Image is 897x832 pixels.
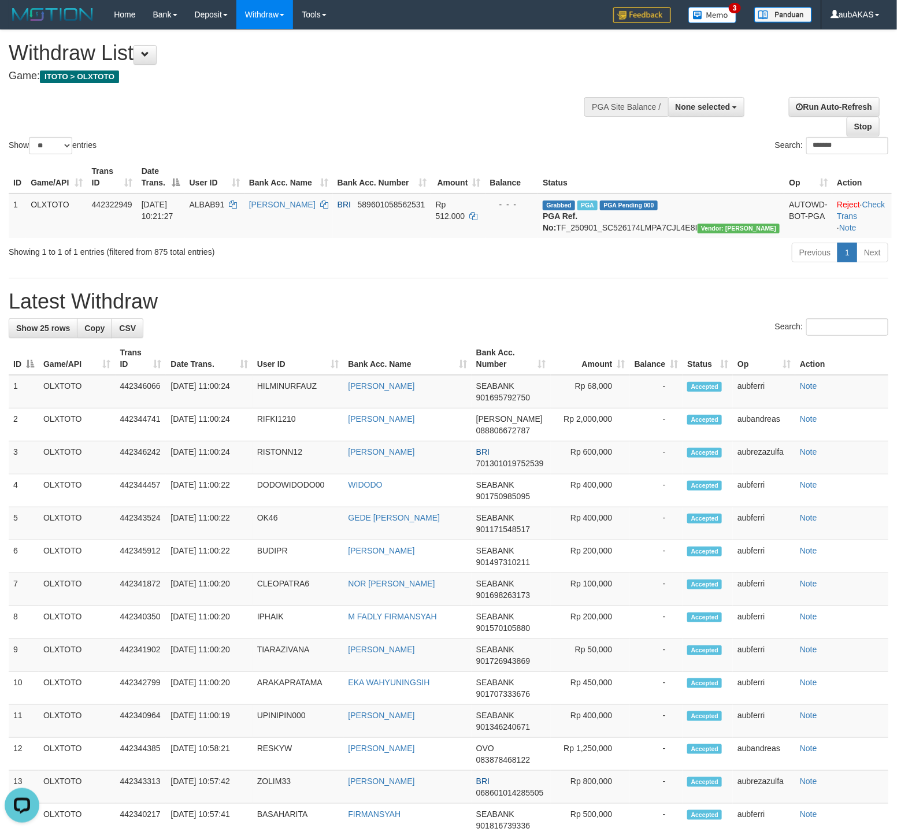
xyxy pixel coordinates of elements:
[784,194,832,238] td: AUTOWD-BOT-PGA
[577,200,598,210] span: Marked by aubrezazulfa
[733,705,795,738] td: aubferri
[39,540,116,573] td: OLXTOTO
[551,672,630,705] td: Rp 450,000
[733,573,795,606] td: aubferri
[348,744,414,753] a: [PERSON_NAME]
[116,672,166,705] td: 442342799
[9,441,39,474] td: 3
[436,200,465,221] span: Rp 512.000
[687,744,722,754] span: Accepted
[847,117,880,136] a: Stop
[166,342,252,375] th: Date Trans.: activate to sort column ascending
[733,408,795,441] td: aubandreas
[166,573,252,606] td: [DATE] 11:00:20
[253,738,344,771] td: RESKYW
[253,375,344,408] td: HILMINURFAUZ
[800,546,817,555] a: Note
[630,639,683,672] td: -
[348,777,414,786] a: [PERSON_NAME]
[333,161,431,194] th: Bank Acc. Number: activate to sort column ascending
[476,525,530,534] span: Copy 901171548517 to clipboard
[116,771,166,804] td: 442343313
[9,70,587,82] h4: Game:
[837,243,857,262] a: 1
[551,705,630,738] td: Rp 400,000
[551,441,630,474] td: Rp 600,000
[775,137,888,154] label: Search:
[476,678,514,687] span: SEABANK
[543,200,575,210] span: Grabbed
[476,711,514,720] span: SEABANK
[244,161,333,194] th: Bank Acc. Name: activate to sort column ascending
[39,441,116,474] td: OLXTOTO
[683,342,733,375] th: Status: activate to sort column ascending
[806,318,888,336] input: Search:
[166,705,252,738] td: [DATE] 11:00:19
[116,474,166,507] td: 442344457
[832,194,892,238] td: · ·
[39,606,116,639] td: OLXTOTO
[116,606,166,639] td: 442340350
[348,447,414,456] a: [PERSON_NAME]
[551,606,630,639] td: Rp 200,000
[676,102,731,112] span: None selected
[9,705,39,738] td: 11
[733,738,795,771] td: aubandreas
[630,507,683,540] td: -
[630,474,683,507] td: -
[9,474,39,507] td: 4
[729,3,741,13] span: 3
[630,342,683,375] th: Balance: activate to sort column ascending
[9,137,97,154] label: Show entries
[800,480,817,489] a: Note
[253,441,344,474] td: RISTONN12
[166,540,252,573] td: [DATE] 11:00:22
[687,382,722,392] span: Accepted
[166,639,252,672] td: [DATE] 11:00:20
[476,656,530,666] span: Copy 901726943869 to clipboard
[166,474,252,507] td: [DATE] 11:00:22
[800,711,817,720] a: Note
[476,645,514,654] span: SEABANK
[687,777,722,787] span: Accepted
[551,408,630,441] td: Rp 2,000,000
[784,161,832,194] th: Op: activate to sort column ascending
[348,414,414,424] a: [PERSON_NAME]
[733,606,795,639] td: aubferri
[630,672,683,705] td: -
[551,573,630,606] td: Rp 100,000
[116,639,166,672] td: 442341902
[9,639,39,672] td: 9
[733,771,795,804] td: aubrezazulfa
[9,540,39,573] td: 6
[9,606,39,639] td: 8
[476,722,530,731] span: Copy 901346240671 to clipboard
[476,612,514,621] span: SEABANK
[538,161,784,194] th: Status
[16,324,70,333] span: Show 25 rows
[116,441,166,474] td: 442346242
[39,738,116,771] td: OLXTOTO
[9,507,39,540] td: 5
[9,42,587,65] h1: Withdraw List
[39,375,116,408] td: OLXTOTO
[687,711,722,721] span: Accepted
[348,645,414,654] a: [PERSON_NAME]
[166,507,252,540] td: [DATE] 11:00:22
[39,342,116,375] th: Game/API: activate to sort column ascending
[476,492,530,501] span: Copy 901750985095 to clipboard
[538,194,784,238] td: TF_250901_SC526174LMPA7CJL4E8I
[77,318,112,338] a: Copy
[476,459,544,468] span: Copy 701301019752539 to clipboard
[630,573,683,606] td: -
[253,474,344,507] td: DODOWIDODO00
[857,243,888,262] a: Next
[476,513,514,522] span: SEABANK
[733,507,795,540] td: aubferri
[551,507,630,540] td: Rp 400,000
[116,738,166,771] td: 442344385
[800,678,817,687] a: Note
[166,375,252,408] td: [DATE] 11:00:24
[253,342,344,375] th: User ID: activate to sort column ascending
[733,639,795,672] td: aubferri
